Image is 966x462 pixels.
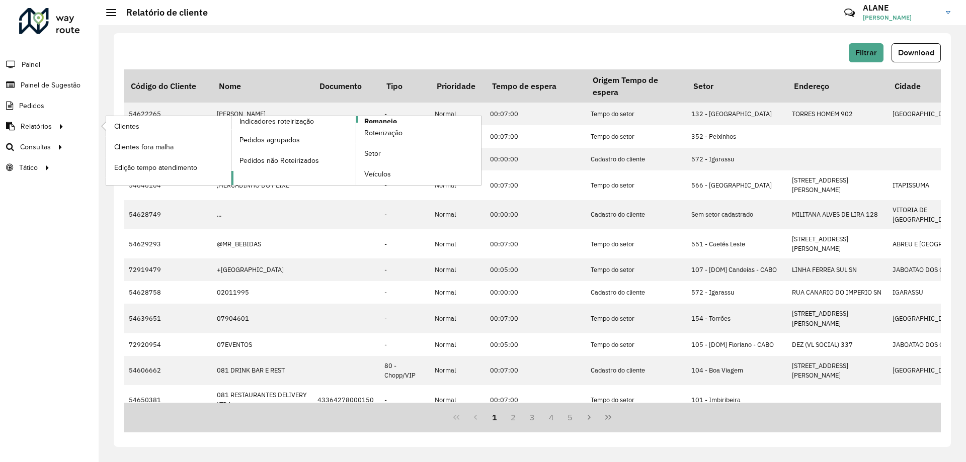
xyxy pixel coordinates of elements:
span: Painel de Sugestão [21,80,80,90]
td: Normal [430,333,485,356]
td: 07EVENTOS [212,333,312,356]
td: 54628749 [124,200,212,229]
td: 00:07:00 [485,103,586,125]
td: 00:05:00 [485,258,586,281]
th: Documento [312,69,379,103]
th: Nome [212,69,312,103]
td: 00:07:00 [485,356,586,385]
td: MILITANA ALVES DE LIRA 128 [787,200,888,229]
th: Código do Cliente [124,69,212,103]
td: [STREET_ADDRESS][PERSON_NAME] [787,356,888,385]
td: Tempo do setor [586,333,686,356]
span: Romaneio [364,116,397,127]
td: 081 RESTAURANTES DELIVERY LTDA [212,385,312,414]
span: Pedidos não Roteirizados [239,155,319,166]
span: Tático [19,162,38,173]
td: 00:00:00 [485,200,586,229]
td: 54628758 [124,281,212,304]
td: 54639651 [124,304,212,333]
td: 132 - [GEOGRAPHIC_DATA] [686,103,787,125]
span: Roteirização [364,128,403,138]
a: Edição tempo atendimento [106,157,231,177]
td: - [379,304,430,333]
td: 54622265 [124,103,212,125]
a: Veículos [356,164,481,184]
td: - [379,333,430,356]
td: Tempo do setor [586,258,686,281]
a: Clientes [106,116,231,136]
button: Download [892,43,941,62]
td: 00:07:00 [485,125,586,148]
span: Pedidos [19,101,44,111]
th: Setor [686,69,787,103]
td: 00:07:00 [485,170,586,200]
td: 00:07:00 [485,304,586,333]
td: Cadastro do cliente [586,148,686,170]
td: Normal [430,356,485,385]
h3: ALANE [863,3,938,13]
td: Tempo do setor [586,170,686,200]
td: 352 - Peixinhos [686,125,787,148]
td: 107 - [DOM] Candeias - CABO [686,258,787,281]
span: Painel [22,59,40,70]
span: Pedidos agrupados [239,135,300,145]
span: [PERSON_NAME] [863,13,938,22]
span: Edição tempo atendimento [114,162,197,173]
td: Tempo do setor [586,304,686,333]
td: 00:00:00 [485,281,586,304]
span: Relatórios [21,121,52,132]
span: Clientes fora malha [114,142,174,152]
td: 572 - Igarassu [686,148,787,170]
td: - [379,258,430,281]
td: Cadastro do cliente [586,200,686,229]
td: 72919479 [124,258,212,281]
td: @MR_BEBIDAS [212,229,312,258]
td: - [379,281,430,304]
a: Clientes fora malha [106,137,231,157]
td: 105 - [DOM] Floriano - CABO [686,333,787,356]
a: Roteirização [356,123,481,143]
td: Normal [430,200,485,229]
td: Tempo do setor [586,229,686,258]
td: Tempo do setor [586,125,686,148]
a: Romaneio [231,116,481,185]
td: 00:00:00 [485,148,586,170]
a: Setor [356,144,481,164]
td: 72920954 [124,333,212,356]
td: Cadastro do cliente [586,281,686,304]
td: 00:07:00 [485,229,586,258]
th: Origem Tempo de espera [586,69,686,103]
td: Normal [430,304,485,333]
a: Pedidos não Roteirizados [231,150,356,170]
td: 081 DRINK BAR E REST [212,356,312,385]
td: +[GEOGRAPHIC_DATA] [212,258,312,281]
td: 101 - Imbiribeira [686,385,787,414]
button: 3 [523,408,542,427]
span: Consultas [20,142,51,152]
a: Contato Rápido [839,2,860,24]
td: 54650381 [124,385,212,414]
td: 00:05:00 [485,333,586,356]
th: Prioridade [430,69,485,103]
span: Veículos [364,169,391,179]
a: Indicadores roteirização [106,116,356,185]
span: Indicadores roteirização [239,116,314,127]
td: DEZ (VL SOCIAL) 337 [787,333,888,356]
td: [STREET_ADDRESS][PERSON_NAME] [787,229,888,258]
td: 154 - Torrões [686,304,787,333]
td: RUA CANARIO DO IMPERIO SN [787,281,888,304]
td: ... [212,200,312,229]
td: LINHA FERREA SUL SN [787,258,888,281]
th: Tipo [379,69,430,103]
td: Cadastro do cliente [586,356,686,385]
button: 1 [485,408,504,427]
td: 02011995 [212,281,312,304]
td: TORRES HOMEM 902 [787,103,888,125]
td: Normal [430,229,485,258]
button: 2 [504,408,523,427]
td: Normal [430,385,485,414]
td: 54629293 [124,229,212,258]
button: Last Page [599,408,618,427]
td: 07904601 [212,304,312,333]
button: Next Page [580,408,599,427]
